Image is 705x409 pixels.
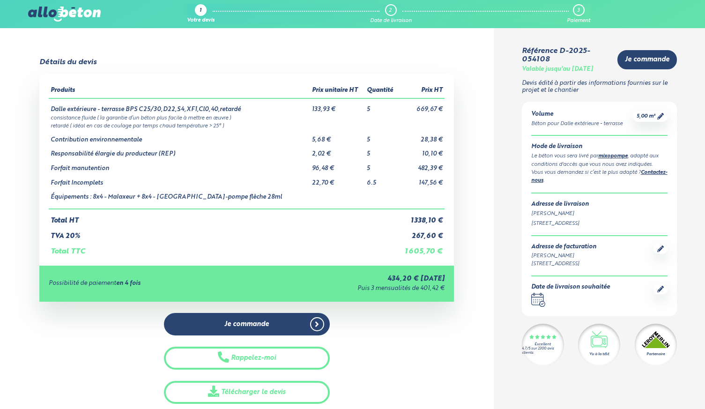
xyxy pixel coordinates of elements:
[39,58,96,67] div: Détails du devis
[567,4,590,24] a: 3 Paiement
[49,158,310,172] td: Forfait manutention
[534,342,551,347] div: Excellent
[531,210,668,218] div: [PERSON_NAME]
[49,98,310,113] td: Dalle extérieure - terrasse BPS C25/30,D22,S4,XF1,Cl0,40,retardé
[389,7,392,14] div: 2
[398,129,445,144] td: 28,38 €
[310,83,365,98] th: Prix unitaire HT
[625,56,669,64] span: Je commande
[164,381,330,404] a: Télécharger le devis
[49,240,398,256] td: Total TTC
[522,80,677,94] p: Devis édité à partir des informations fournies sur le projet et le chantier
[567,18,590,24] div: Paiement
[617,50,677,69] a: Je commande
[49,83,310,98] th: Produits
[398,172,445,187] td: 147,56 €
[531,143,668,150] div: Mode de livraison
[28,7,100,22] img: allobéton
[531,244,596,251] div: Adresse de facturation
[49,143,310,158] td: Responsabilité élargie du producteur (REP)
[622,372,695,399] iframe: Help widget launcher
[365,158,398,172] td: 5
[49,186,310,209] td: Équipements : 8x4 - Malaxeur + 8x4 - [GEOGRAPHIC_DATA]-pompe flèche 28ml
[531,284,610,291] div: Date de livraison souhaitée
[310,98,365,113] td: 133,93 €
[200,8,201,14] div: 1
[310,158,365,172] td: 96,48 €
[49,209,398,225] td: Total HT
[531,260,596,268] div: [STREET_ADDRESS]
[531,169,668,186] div: Vous vous demandez si c’est le plus adapté ? .
[365,83,398,98] th: Quantité
[49,172,310,187] td: Forfait Incomplets
[398,143,445,158] td: 10,10 €
[49,113,445,121] td: consistance fluide ( la garantie d’un béton plus facile à mettre en œuvre )
[370,4,412,24] a: 2 Date de livraison
[252,285,445,292] div: Puis 3 mensualités de 401,42 €
[49,129,310,144] td: Contribution environnementale
[49,121,445,129] td: retardé ( idéal en cas de coulage par temps chaud température > 25° )
[531,220,668,228] div: [STREET_ADDRESS]
[365,172,398,187] td: 6.5
[531,252,596,260] div: [PERSON_NAME]
[531,111,623,118] div: Volume
[398,225,445,240] td: 267,60 €
[252,275,445,283] div: 434,20 € [DATE]
[646,351,665,357] div: Partenaire
[365,143,398,158] td: 5
[398,158,445,172] td: 482,39 €
[310,143,365,158] td: 2,02 €
[365,129,398,144] td: 5
[187,4,215,24] a: 1 Votre devis
[531,120,623,128] div: Béton pour Dalle extérieure - terrasse
[310,172,365,187] td: 22,70 €
[49,225,398,240] td: TVA 20%
[398,98,445,113] td: 669,67 €
[187,18,215,24] div: Votre devis
[531,201,668,208] div: Adresse de livraison
[370,18,412,24] div: Date de livraison
[589,351,609,357] div: Vu à la télé
[164,313,330,336] a: Je commande
[398,240,445,256] td: 1 605,70 €
[398,209,445,225] td: 1 338,10 €
[116,280,141,286] strong: en 4 fois
[224,320,269,328] span: Je commande
[398,83,445,98] th: Prix HT
[164,347,330,370] button: Rappelez-moi
[531,152,668,169] div: Le béton vous sera livré par , adapté aux conditions d'accès que vous nous avez indiquées.
[310,129,365,144] td: 5,68 €
[365,98,398,113] td: 5
[577,7,579,14] div: 3
[522,66,593,73] div: Valable jusqu'au [DATE]
[522,47,610,64] div: Référence D-2025-054108
[49,280,252,287] div: Possibilité de paiement
[522,347,564,355] div: 4.7/5 sur 2300 avis clients
[598,154,628,159] a: mixopompe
